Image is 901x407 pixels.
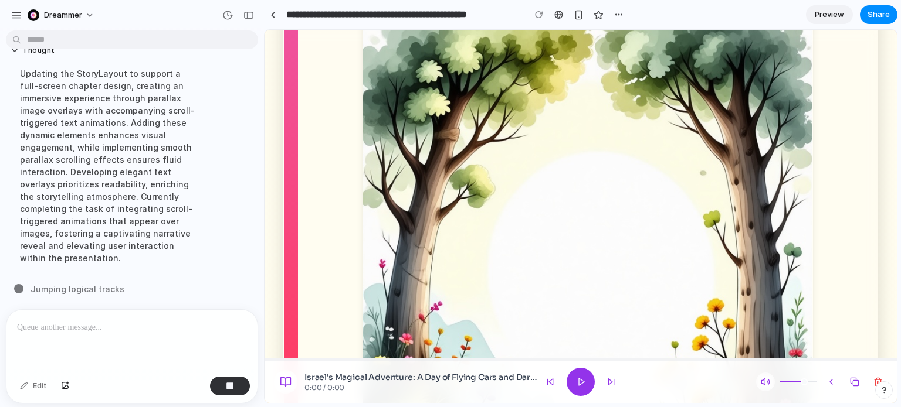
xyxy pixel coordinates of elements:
[40,353,274,362] p: 0:00 / 0:00
[31,283,124,295] span: Jumping logical tracks
[860,5,897,24] button: Share
[815,9,844,20] span: Preview
[11,60,206,271] div: Updating the StoryLayout to support a full-screen chapter design, creating an immersive experienc...
[44,9,82,21] span: Dreammer
[40,341,274,353] h3: Israel's Magical Adventure: A Day of Flying Cars and Daring Dreams
[868,9,890,20] span: Share
[23,6,100,25] button: Dreammer
[806,5,853,24] a: Preview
